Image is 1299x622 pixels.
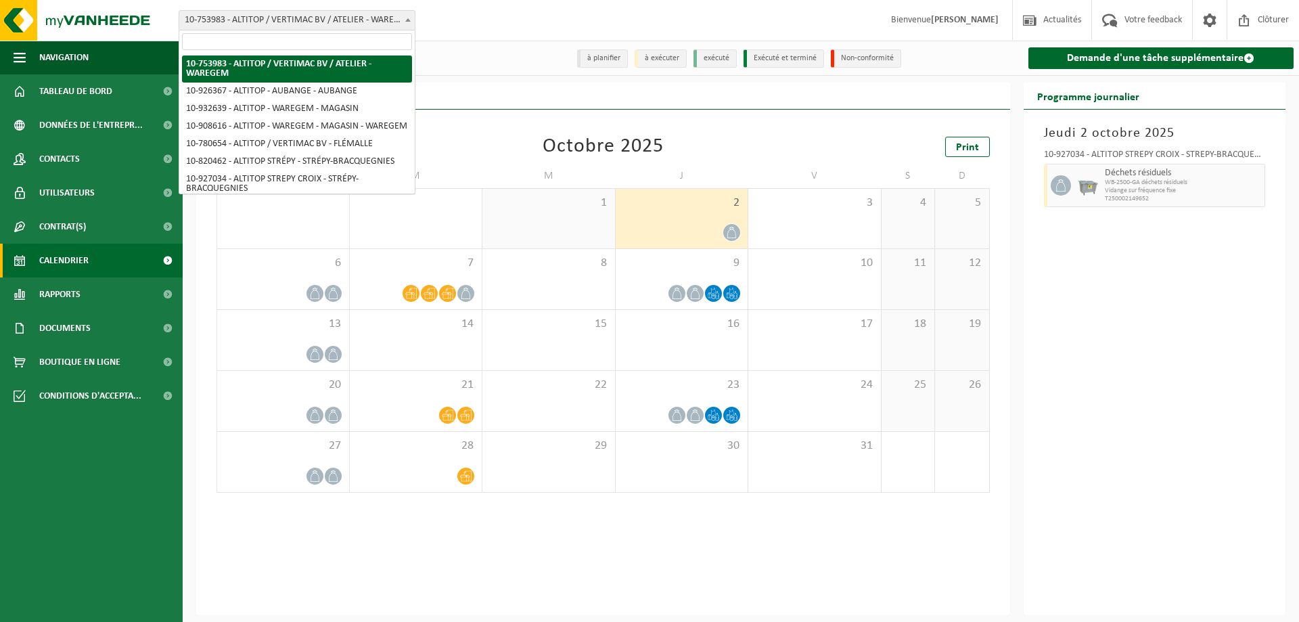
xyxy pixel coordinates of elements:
[39,210,86,244] span: Contrat(s)
[39,108,143,142] span: Données de l'entrepr...
[622,439,742,453] span: 30
[622,256,742,271] span: 9
[616,164,749,188] td: J
[39,142,80,176] span: Contacts
[357,317,476,332] span: 14
[622,196,742,210] span: 2
[39,41,89,74] span: Navigation
[942,196,982,210] span: 5
[224,439,342,453] span: 27
[755,317,874,332] span: 17
[489,317,608,332] span: 15
[39,176,95,210] span: Utilisateurs
[1105,179,1262,187] span: WB-2500-GA déchets résiduels
[577,49,628,68] li: à planifier
[935,164,989,188] td: D
[942,256,982,271] span: 12
[39,379,141,413] span: Conditions d'accepta...
[182,55,412,83] li: 10-753983 - ALTITOP / VERTIMAC BV / ATELIER - WAREGEM
[1078,175,1098,196] img: WB-2500-GAL-GY-01
[831,49,901,68] li: Non-conformité
[182,100,412,118] li: 10-932639 - ALTITOP - WAREGEM - MAGASIN
[182,135,412,153] li: 10-780654 - ALTITOP / VERTIMAC BV - FLÉMALLE
[1105,187,1262,195] span: Vidange sur fréquence fixe
[748,164,882,188] td: V
[693,49,737,68] li: exécuté
[635,49,687,68] li: à exécuter
[888,256,928,271] span: 11
[931,15,999,25] strong: [PERSON_NAME]
[888,196,928,210] span: 4
[622,317,742,332] span: 16
[350,164,483,188] td: M
[489,196,608,210] span: 1
[39,277,81,311] span: Rapports
[1105,195,1262,203] span: T250002149652
[39,311,91,345] span: Documents
[942,317,982,332] span: 19
[882,164,936,188] td: S
[224,256,342,271] span: 6
[39,244,89,277] span: Calendrier
[179,11,415,30] span: 10-753983 - ALTITOP / VERTIMAC BV / ATELIER - WAREGEM
[755,196,874,210] span: 3
[1105,168,1262,179] span: Déchets résiduels
[39,74,112,108] span: Tableau de bord
[182,153,412,171] li: 10-820462 - ALTITOP STRÉPY - STRÉPY-BRACQUEGNIES
[182,118,412,135] li: 10-908616 - ALTITOP - WAREGEM - MAGASIN - WAREGEM
[224,378,342,393] span: 20
[489,439,608,453] span: 29
[622,378,742,393] span: 23
[888,378,928,393] span: 25
[755,378,874,393] span: 24
[1024,83,1153,109] h2: Programme journalier
[357,378,476,393] span: 21
[956,142,979,153] span: Print
[945,137,990,157] a: Print
[182,83,412,100] li: 10-926367 - ALTITOP - AUBANGE - AUBANGE
[357,256,476,271] span: 7
[543,137,664,157] div: Octobre 2025
[942,378,982,393] span: 26
[357,439,476,453] span: 28
[39,345,120,379] span: Boutique en ligne
[482,164,616,188] td: M
[1044,123,1266,143] h3: Jeudi 2 octobre 2025
[1028,47,1294,69] a: Demande d'une tâche supplémentaire
[755,439,874,453] span: 31
[755,256,874,271] span: 10
[489,378,608,393] span: 22
[888,317,928,332] span: 18
[224,317,342,332] span: 13
[1044,150,1266,164] div: 10-927034 - ALTITOP STREPY CROIX - STRÉPY-BRACQUEGNIES
[179,10,415,30] span: 10-753983 - ALTITOP / VERTIMAC BV / ATELIER - WAREGEM
[182,171,412,198] li: 10-927034 - ALTITOP STREPY CROIX - STRÉPY-BRACQUEGNIES
[489,256,608,271] span: 8
[744,49,824,68] li: Exécuté et terminé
